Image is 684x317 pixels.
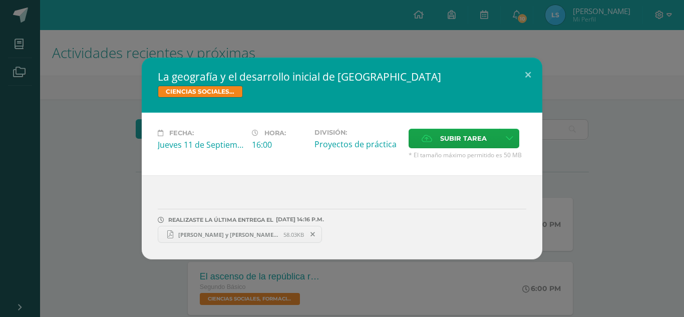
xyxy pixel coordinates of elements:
span: Hora: [264,129,286,137]
span: Remover entrega [304,229,321,240]
span: * El tamaño máximo permitido es 50 MB [409,151,526,159]
button: Close (Esc) [514,58,542,92]
a: [PERSON_NAME] y [PERSON_NAME] PI, influencia en mi cultura..pdf 58.03KB [158,226,322,243]
span: REALIZASTE LA ÚLTIMA ENTREGA EL [168,216,273,223]
span: [DATE] 14:16 P.M. [273,219,324,220]
span: Fecha: [169,129,194,137]
h2: La geografía y el desarrollo inicial de [GEOGRAPHIC_DATA] [158,70,526,84]
div: Proyectos de práctica [314,139,401,150]
span: 58.03KB [283,231,304,238]
span: Subir tarea [440,129,487,148]
div: Jueves 11 de Septiembre [158,139,244,150]
div: 16:00 [252,139,306,150]
label: División: [314,129,401,136]
span: [PERSON_NAME] y [PERSON_NAME] PI, influencia en mi cultura..pdf [173,231,283,238]
span: CIENCIAS SOCIALES, FORMACIÓN CIUDADANA E INTERCULTURALIDAD [158,86,243,98]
